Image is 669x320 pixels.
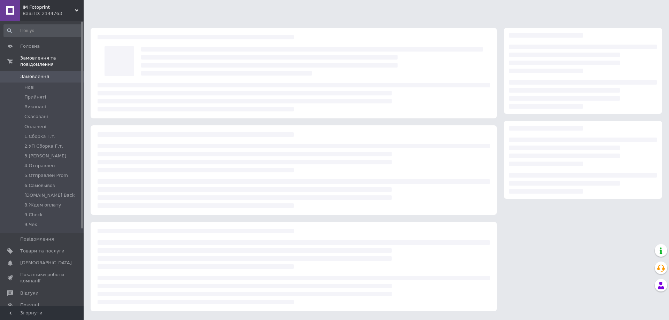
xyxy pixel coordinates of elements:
span: Відгуки [20,290,38,296]
span: 8.Ждем оплату [24,202,61,208]
span: 4.Отправлен [24,163,55,169]
span: ІМ Fotoprint [23,4,75,10]
span: Оплачені [24,124,46,130]
span: [DEMOGRAPHIC_DATA] [20,260,72,266]
span: Нові [24,84,34,91]
span: 1.Сборка Г.т. [24,133,55,140]
span: Показники роботи компанії [20,272,64,284]
span: Товари та послуги [20,248,64,254]
div: Ваш ID: 2144763 [23,10,84,17]
span: 9.Check [24,212,43,218]
span: 6.Самовывоз [24,182,55,189]
input: Пошук [3,24,82,37]
span: Скасовані [24,114,48,120]
span: Повідомлення [20,236,54,242]
span: Замовлення [20,73,49,80]
span: Головна [20,43,40,49]
span: [DOMAIN_NAME] Back [24,192,75,198]
span: Покупці [20,302,39,308]
span: Виконані [24,104,46,110]
span: 2.УП Сборка Г.т. [24,143,63,149]
span: 5.Отправлен Prom [24,172,68,179]
span: Прийняті [24,94,46,100]
span: Замовлення та повідомлення [20,55,84,68]
span: 9.Чек [24,221,37,228]
span: 3.[PERSON_NAME] [24,153,66,159]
